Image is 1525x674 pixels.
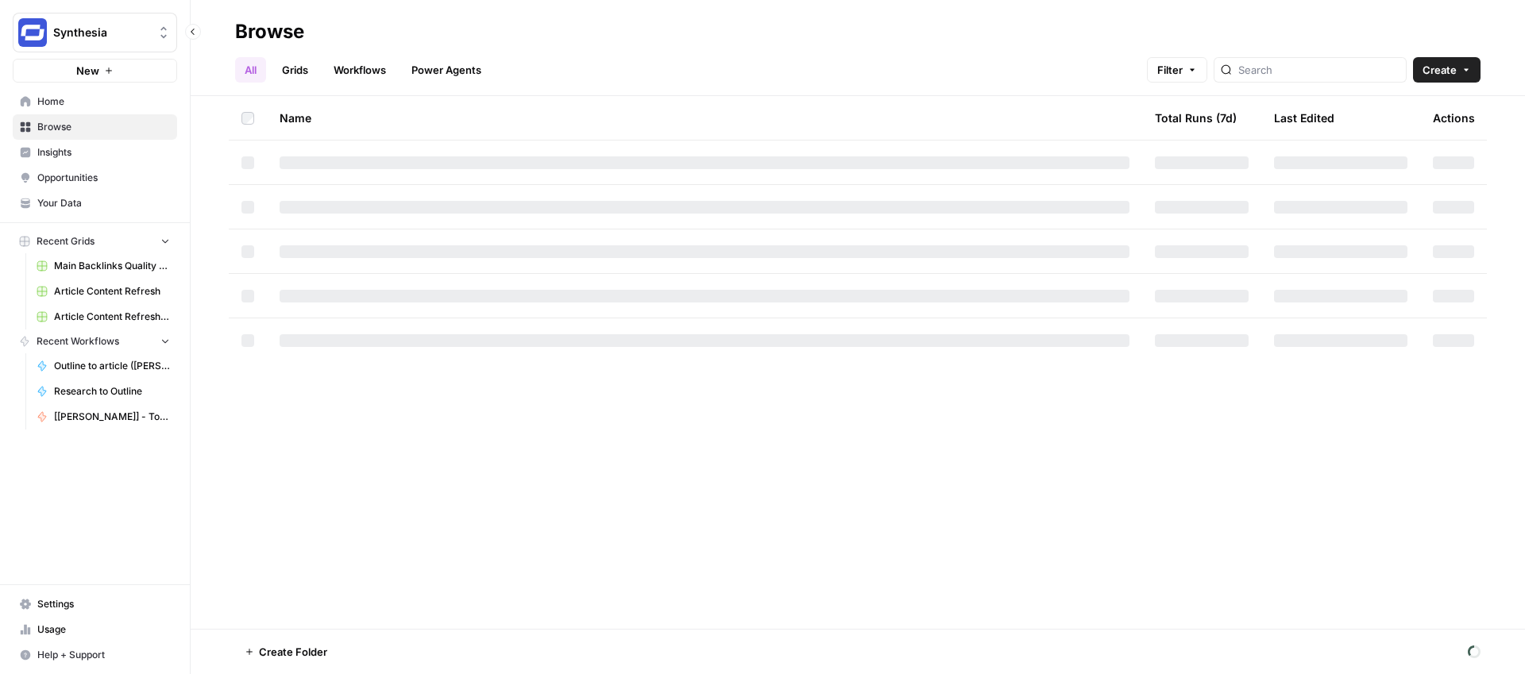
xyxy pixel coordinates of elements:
[1274,96,1334,140] div: Last Edited
[402,57,491,83] a: Power Agents
[13,329,177,353] button: Recent Workflows
[37,120,170,134] span: Browse
[37,145,170,160] span: Insights
[37,622,170,637] span: Usage
[235,19,304,44] div: Browse
[13,591,177,617] a: Settings
[13,165,177,191] a: Opportunities
[37,196,170,210] span: Your Data
[37,94,170,109] span: Home
[1433,96,1475,140] div: Actions
[54,384,170,399] span: Research to Outline
[76,63,99,79] span: New
[29,253,177,279] a: Main Backlinks Quality Checker - MAIN
[13,642,177,668] button: Help + Support
[29,404,177,429] a: [[PERSON_NAME]] - Tools & Features Pages Refreshe - [MAIN WORKFLOW]
[37,234,95,248] span: Recent Grids
[54,359,170,373] span: Outline to article ([PERSON_NAME]'s fork)
[53,25,149,40] span: Synthesia
[1157,62,1183,78] span: Filter
[324,57,396,83] a: Workflows
[37,171,170,185] span: Opportunities
[29,279,177,304] a: Article Content Refresh
[1155,96,1237,140] div: Total Runs (7d)
[259,644,327,660] span: Create Folder
[29,353,177,379] a: Outline to article ([PERSON_NAME]'s fork)
[29,379,177,404] a: Research to Outline
[1238,62,1400,78] input: Search
[1147,57,1207,83] button: Filter
[13,229,177,253] button: Recent Grids
[13,114,177,140] a: Browse
[13,140,177,165] a: Insights
[13,617,177,642] a: Usage
[272,57,318,83] a: Grids
[29,304,177,329] a: Article Content Refresh (VESELIN)
[54,310,170,324] span: Article Content Refresh (VESELIN)
[54,259,170,273] span: Main Backlinks Quality Checker - MAIN
[37,334,119,349] span: Recent Workflows
[1413,57,1481,83] button: Create
[235,57,266,83] a: All
[1423,62,1457,78] span: Create
[280,96,1129,140] div: Name
[37,648,170,662] span: Help + Support
[54,410,170,424] span: [[PERSON_NAME]] - Tools & Features Pages Refreshe - [MAIN WORKFLOW]
[18,18,47,47] img: Synthesia Logo
[37,597,170,611] span: Settings
[13,89,177,114] a: Home
[13,59,177,83] button: New
[54,284,170,298] span: Article Content Refresh
[13,191,177,216] a: Your Data
[235,639,337,664] button: Create Folder
[13,13,177,52] button: Workspace: Synthesia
